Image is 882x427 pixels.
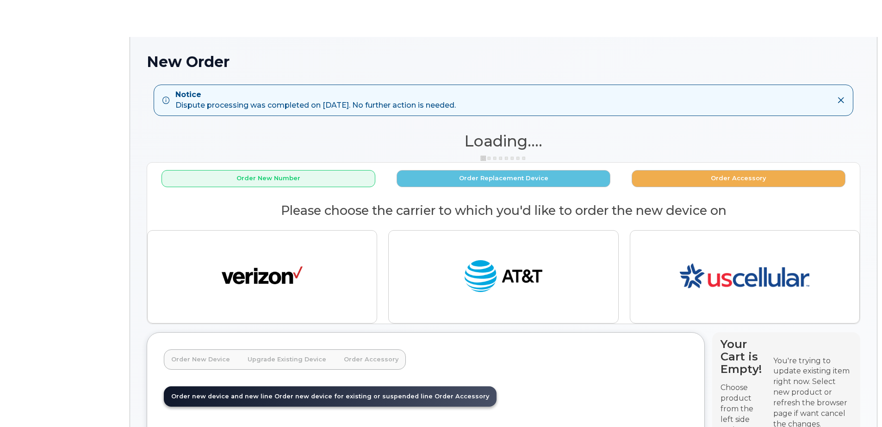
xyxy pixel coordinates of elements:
img: ajax-loader-3a6953c30dc77f0bf724df975f13086db4f4c1262e45940f03d1251963f1bf2e.gif [480,155,527,162]
button: Order New Number [161,170,375,187]
button: Order Accessory [632,170,845,187]
div: Dispute processing was completed on [DATE]. No further action is needed. [175,90,456,111]
a: Order New Device [164,349,237,370]
h4: Your Cart is Empty! [721,338,765,375]
h1: New Order [147,54,860,70]
strong: Notice [175,90,456,100]
button: Order Replacement Device [397,170,610,187]
span: Order new device for existing or suspended line [274,393,433,400]
img: verizon-ab2890fd1dd4a6c9cf5f392cd2db4626a3dae38ee8226e09bcb5c993c4c79f81.png [222,256,303,298]
h2: Please choose the carrier to which you'd like to order the new device on [147,204,860,218]
img: us-53c3169632288c49726f5d6ca51166ebf3163dd413c8a1bd00aedf0ff3a7123e.png [680,238,809,316]
h1: Loading.... [147,133,860,149]
span: Order new device and new line [171,393,273,400]
a: Upgrade Existing Device [240,349,334,370]
img: at_t-fb3d24644a45acc70fc72cc47ce214d34099dfd970ee3ae2334e4251f9d920fd.png [463,256,544,298]
span: Order Accessory [435,393,489,400]
a: Order Accessory [336,349,406,370]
